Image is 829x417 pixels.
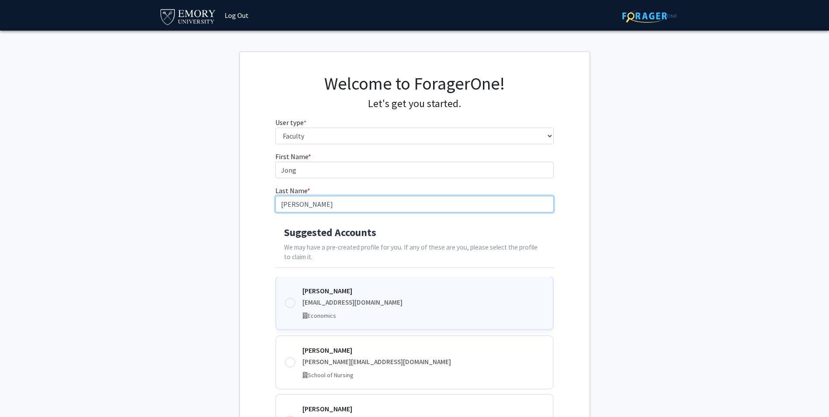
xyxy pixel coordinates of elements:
h1: Welcome to ForagerOne! [275,73,554,94]
span: School of Nursing [308,371,354,379]
iframe: Chat [7,378,37,410]
span: First Name [275,152,308,161]
div: [EMAIL_ADDRESS][DOMAIN_NAME] [302,298,544,308]
h4: Suggested Accounts [284,226,545,239]
img: Emory University Logo [159,7,217,26]
p: We may have a pre-created profile for you. If any of these are you, please select the profile to ... [284,243,545,263]
div: [PERSON_NAME] [302,345,544,355]
span: Economics [308,312,336,320]
label: User type [275,117,306,128]
img: ForagerOne Logo [622,9,677,23]
div: [PERSON_NAME][EMAIL_ADDRESS][DOMAIN_NAME] [302,357,544,367]
span: Last Name [275,186,307,195]
div: [PERSON_NAME] [302,403,544,414]
h4: Let's get you started. [275,97,554,110]
div: [PERSON_NAME] [302,285,544,296]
